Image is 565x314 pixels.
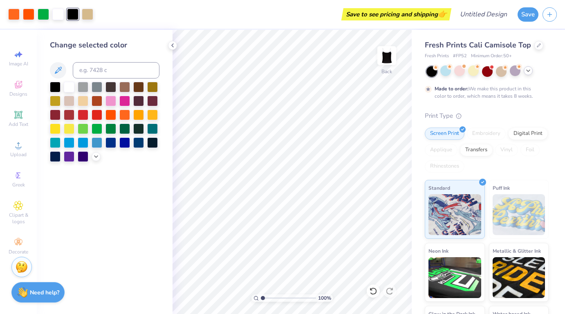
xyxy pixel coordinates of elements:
[425,144,457,156] div: Applique
[493,247,541,255] span: Metallic & Glitter Ink
[453,6,513,22] input: Untitled Design
[318,294,331,302] span: 100 %
[438,9,447,19] span: 👉
[425,111,549,121] div: Print Type
[520,144,540,156] div: Foil
[4,212,33,225] span: Clipart & logos
[425,160,464,173] div: Rhinestones
[493,257,545,298] img: Metallic & Glitter Ink
[493,184,510,192] span: Puff Ink
[381,68,392,75] div: Back
[453,53,467,60] span: # FP52
[50,40,159,51] div: Change selected color
[425,40,531,50] span: Fresh Prints Cali Camisole Top
[343,8,449,20] div: Save to see pricing and shipping
[9,121,28,128] span: Add Text
[425,53,449,60] span: Fresh Prints
[30,289,59,296] strong: Need help?
[9,61,28,67] span: Image AI
[493,194,545,235] img: Puff Ink
[12,182,25,188] span: Greek
[428,194,481,235] img: Standard
[467,128,506,140] div: Embroidery
[495,144,518,156] div: Vinyl
[9,91,27,97] span: Designs
[10,151,27,158] span: Upload
[518,7,538,22] button: Save
[435,85,469,92] strong: Made to order:
[9,249,28,255] span: Decorate
[428,184,450,192] span: Standard
[428,257,481,298] img: Neon Ink
[428,247,448,255] span: Neon Ink
[425,128,464,140] div: Screen Print
[73,62,159,78] input: e.g. 7428 c
[508,128,548,140] div: Digital Print
[379,47,395,64] img: Back
[460,144,493,156] div: Transfers
[435,85,535,100] div: We make this product in this color to order, which means it takes 8 weeks.
[471,53,512,60] span: Minimum Order: 50 +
